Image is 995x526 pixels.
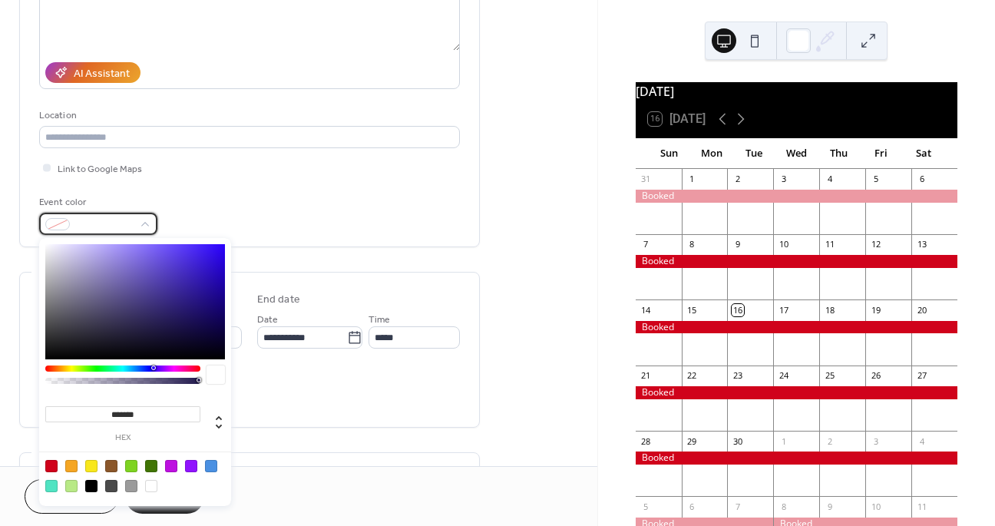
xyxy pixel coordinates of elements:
div: 3 [870,435,881,447]
div: #FFFFFF [145,480,157,492]
div: Booked [636,321,957,334]
div: 11 [916,501,927,512]
div: Mon [690,138,732,169]
div: 5 [640,501,652,512]
div: 18 [824,304,835,316]
div: 25 [824,370,835,382]
div: 15 [686,304,698,316]
div: 7 [640,239,652,250]
div: 4 [916,435,927,447]
div: 20 [916,304,927,316]
div: 10 [870,501,881,512]
div: 8 [686,239,698,250]
div: 4 [824,174,835,185]
label: hex [45,434,200,442]
div: 12 [870,239,881,250]
div: #F5A623 [65,460,78,472]
div: #4A4A4A [105,480,117,492]
div: Event color [39,194,154,210]
div: 27 [916,370,927,382]
span: Save [152,490,177,506]
div: Booked [636,255,957,268]
span: Time [369,312,390,328]
div: 21 [640,370,652,382]
div: 8 [778,501,789,512]
div: #7ED321 [125,460,137,472]
div: #F8E71C [85,460,98,472]
div: Fri [860,138,902,169]
div: 3 [778,174,789,185]
div: [DATE] [636,82,957,101]
div: 29 [686,435,698,447]
div: 11 [824,239,835,250]
div: 19 [870,304,881,316]
div: 7 [732,501,743,512]
div: 6 [916,174,927,185]
div: 30 [732,435,743,447]
div: 1 [686,174,698,185]
div: 26 [870,370,881,382]
div: 17 [778,304,789,316]
div: #4A90E2 [205,460,217,472]
div: Sat [903,138,945,169]
div: 5 [870,174,881,185]
div: 2 [732,174,743,185]
div: 9 [732,239,743,250]
div: End date [257,292,300,308]
div: #8B572A [105,460,117,472]
div: #B8E986 [65,480,78,492]
div: Booked [636,190,957,203]
span: Cancel [51,490,92,506]
div: 16 [732,304,743,316]
div: 1 [778,435,789,447]
div: #50E3C2 [45,480,58,492]
div: 10 [778,239,789,250]
div: Location [39,108,457,124]
div: 23 [732,370,743,382]
div: Wed [775,138,818,169]
div: 6 [686,501,698,512]
div: 31 [640,174,652,185]
div: #D0021B [45,460,58,472]
div: 22 [686,370,698,382]
div: #BD10E0 [165,460,177,472]
span: Date [257,312,278,328]
div: Booked [636,386,957,399]
div: 14 [640,304,652,316]
div: 9 [824,501,835,512]
div: #9B9B9B [125,480,137,492]
div: Thu [818,138,860,169]
button: Cancel [25,479,119,514]
div: Booked [636,452,957,465]
span: Link to Google Maps [58,161,142,177]
div: #000000 [85,480,98,492]
button: AI Assistant [45,62,140,83]
div: #9013FE [185,460,197,472]
div: AI Assistant [74,66,130,82]
div: 28 [640,435,652,447]
div: Tue [732,138,775,169]
div: 2 [824,435,835,447]
div: #417505 [145,460,157,472]
div: 24 [778,370,789,382]
div: Sun [648,138,690,169]
div: 13 [916,239,927,250]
